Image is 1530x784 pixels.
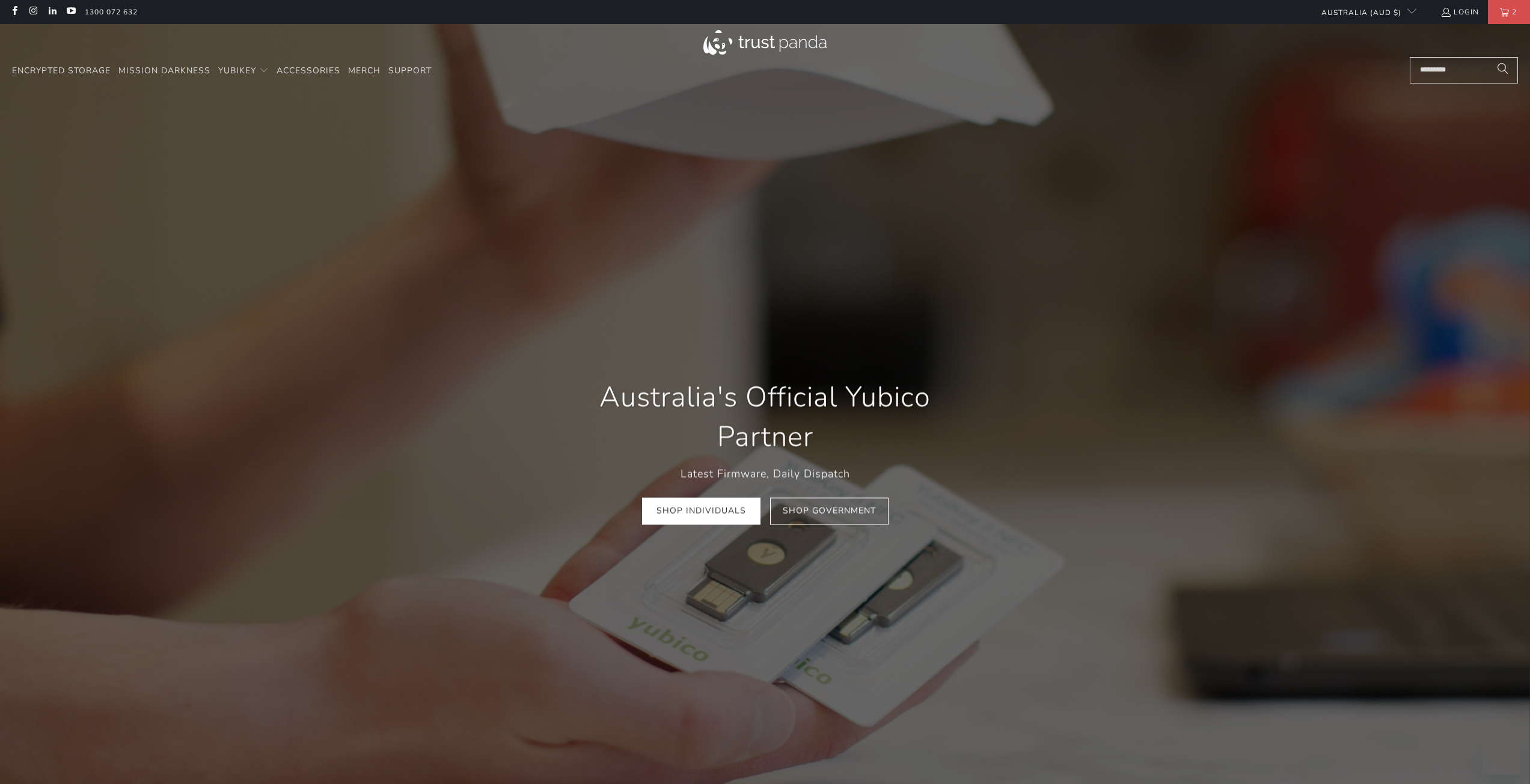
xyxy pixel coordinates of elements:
span: Encrypted Storage [12,65,111,76]
a: Trust Panda Australia on Facebook [9,7,19,17]
a: 1300 072 632 [85,5,138,19]
span: YubiKey [218,65,256,76]
input: Search... [1410,57,1518,84]
a: Shop Government [770,498,889,525]
span: Mission Darkness [118,65,210,76]
span: Support [388,65,432,76]
h1: Australia's Official Yubico Partner [567,377,964,457]
summary: YubiKey [218,57,269,85]
nav: Translation missing: en.navigation.header.main_nav [12,57,432,85]
iframe: Button to launch messaging window [1482,736,1520,774]
a: Trust Panda Australia on Instagram [28,7,38,17]
a: Shop Individuals [642,498,760,525]
a: Trust Panda Australia on YouTube [66,7,76,17]
img: Trust Panda Australia [703,30,827,55]
a: Mission Darkness [118,57,210,85]
a: Trust Panda Australia on LinkedIn [47,7,57,17]
p: Latest Firmware, Daily Dispatch [567,466,964,483]
a: Login [1440,5,1479,19]
a: Merch [348,57,381,85]
a: Accessories [277,57,340,85]
a: Encrypted Storage [12,57,111,85]
button: Search [1488,57,1518,84]
a: Support [388,57,432,85]
span: Accessories [277,65,340,76]
span: Merch [348,65,381,76]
